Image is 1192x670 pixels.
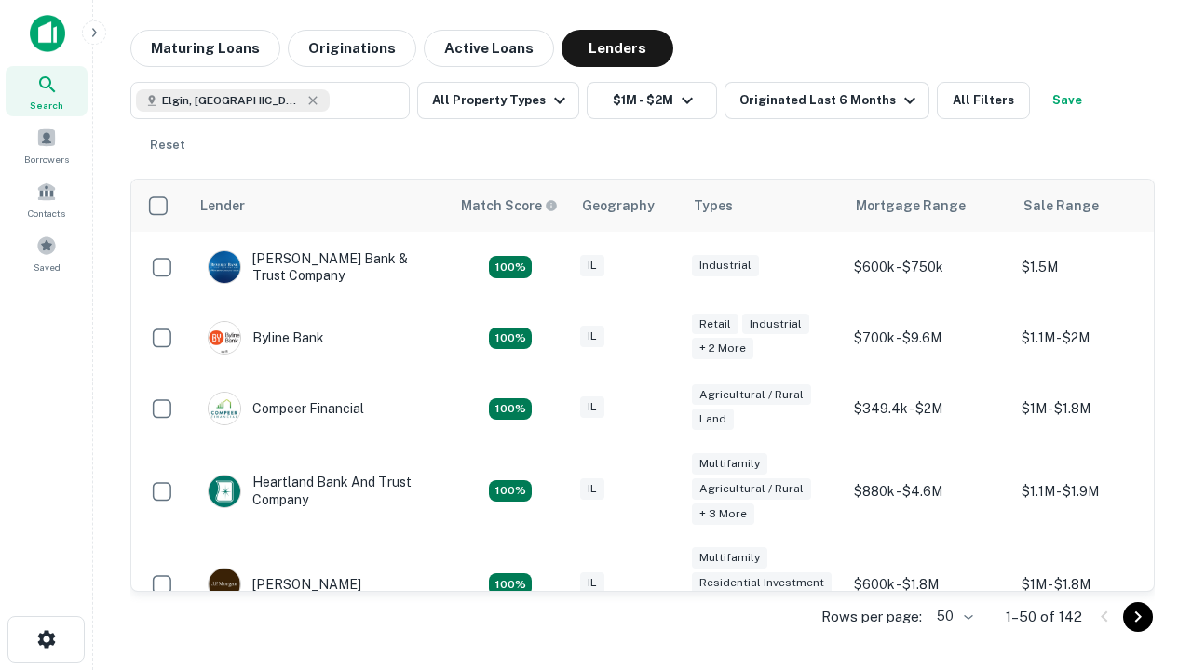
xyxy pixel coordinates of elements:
[138,127,197,164] button: Reset
[845,232,1012,302] td: $600k - $750k
[692,255,759,276] div: Industrial
[821,606,922,628] p: Rows per page:
[209,251,240,283] img: picture
[417,82,579,119] button: All Property Types
[1012,302,1180,373] td: $1.1M - $2M
[1012,232,1180,302] td: $1.5M
[1023,194,1099,217] div: Sale Range
[1012,444,1180,538] td: $1.1M - $1.9M
[30,15,65,52] img: capitalize-icon.png
[692,572,832,594] div: Residential Investment
[200,194,245,217] div: Lender
[489,573,532,596] div: Matching Properties: 25, hasApolloMatch: undefined
[582,194,655,217] div: Geography
[489,480,532,502] div: Matching Properties: 18, hasApolloMatch: undefined
[1123,602,1153,632] button: Go to next page
[845,302,1012,373] td: $700k - $9.6M
[1099,521,1192,610] iframe: Chat Widget
[1012,538,1180,632] td: $1M - $1.8M
[24,152,69,167] span: Borrowers
[1037,82,1097,119] button: Save your search to get updates of matches that match your search criteria.
[30,98,63,113] span: Search
[208,568,361,601] div: [PERSON_NAME]
[489,398,532,421] div: Matching Properties: 19, hasApolloMatch: undefined
[209,569,240,600] img: picture
[845,373,1012,444] td: $349.4k - $2M
[692,384,811,406] div: Agricultural / Rural
[208,250,431,284] div: [PERSON_NAME] Bank & Trust Company
[209,393,240,424] img: picture
[694,194,733,217] div: Types
[692,409,734,430] div: Land
[208,392,364,425] div: Compeer Financial
[450,180,571,232] th: Capitalize uses an advanced AI algorithm to match your search with the best lender. The match sco...
[742,314,809,335] div: Industrial
[845,180,1012,232] th: Mortgage Range
[34,260,61,275] span: Saved
[28,206,65,221] span: Contacts
[580,478,604,500] div: IL
[6,174,88,224] a: Contacts
[209,322,240,354] img: picture
[692,314,738,335] div: Retail
[288,30,416,67] button: Originations
[489,256,532,278] div: Matching Properties: 28, hasApolloMatch: undefined
[692,503,754,525] div: + 3 more
[580,255,604,276] div: IL
[162,92,302,109] span: Elgin, [GEOGRAPHIC_DATA], [GEOGRAPHIC_DATA]
[580,326,604,347] div: IL
[845,444,1012,538] td: $880k - $4.6M
[856,194,966,217] div: Mortgage Range
[6,120,88,170] a: Borrowers
[845,538,1012,632] td: $600k - $1.8M
[6,228,88,278] a: Saved
[580,396,604,418] div: IL
[725,82,929,119] button: Originated Last 6 Months
[692,478,811,500] div: Agricultural / Rural
[692,453,767,475] div: Multifamily
[587,82,717,119] button: $1M - $2M
[1006,606,1082,628] p: 1–50 of 142
[6,66,88,116] a: Search
[130,30,280,67] button: Maturing Loans
[929,603,976,630] div: 50
[208,321,324,355] div: Byline Bank
[562,30,673,67] button: Lenders
[424,30,554,67] button: Active Loans
[461,195,558,216] div: Capitalize uses an advanced AI algorithm to match your search with the best lender. The match sco...
[683,180,845,232] th: Types
[461,195,554,216] h6: Match Score
[489,328,532,350] div: Matching Properties: 16, hasApolloMatch: undefined
[1012,373,1180,444] td: $1M - $1.8M
[739,89,921,112] div: Originated Last 6 Months
[692,547,767,569] div: Multifamily
[692,338,753,359] div: + 2 more
[189,180,450,232] th: Lender
[571,180,683,232] th: Geography
[209,476,240,507] img: picture
[580,572,604,594] div: IL
[208,474,431,507] div: Heartland Bank And Trust Company
[937,82,1030,119] button: All Filters
[1012,180,1180,232] th: Sale Range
